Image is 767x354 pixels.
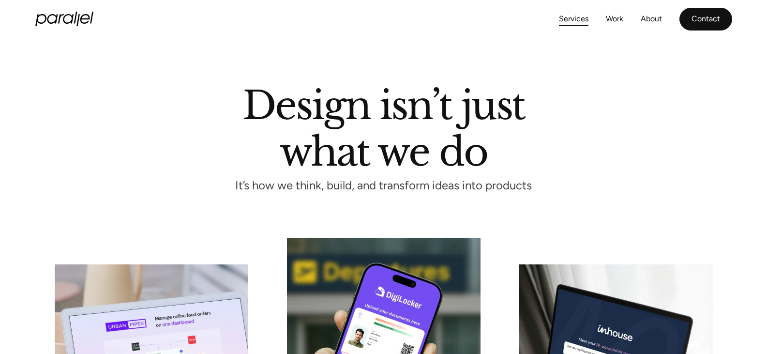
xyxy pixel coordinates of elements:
a: home [35,12,93,26]
h1: Design isn’t just what we do [242,87,525,166]
a: Work [606,12,623,26]
a: Contact [679,8,732,31]
a: Services [559,12,588,26]
p: It’s how we think, build, and transform ideas into products [218,182,550,190]
a: About [641,12,662,26]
